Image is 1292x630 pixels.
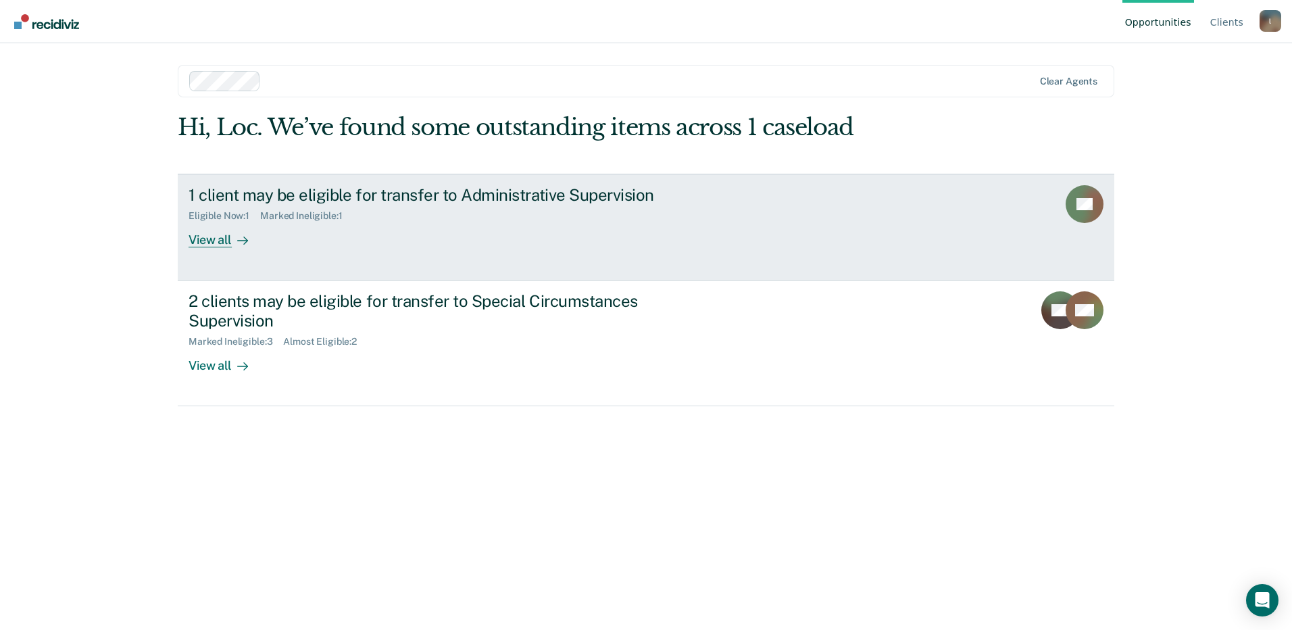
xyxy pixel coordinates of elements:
img: Recidiviz [14,14,79,29]
a: 1 client may be eligible for transfer to Administrative SupervisionEligible Now:1Marked Ineligibl... [178,174,1114,281]
div: Open Intercom Messenger [1246,584,1278,616]
div: Marked Ineligible : 3 [189,336,283,347]
div: Marked Ineligible : 1 [260,210,353,222]
div: 1 client may be eligible for transfer to Administrative Supervision [189,185,663,205]
div: Almost Eligible : 2 [283,336,368,347]
button: Profile dropdown button [1260,10,1281,32]
div: Eligible Now : 1 [189,210,260,222]
div: Clear agents [1040,76,1097,87]
div: 2 clients may be eligible for transfer to Special Circumstances Supervision [189,291,663,331]
div: l [1260,10,1281,32]
div: View all [189,347,264,373]
div: View all [189,221,264,247]
a: 2 clients may be eligible for transfer to Special Circumstances SupervisionMarked Ineligible:3Alm... [178,281,1114,406]
div: Hi, Loc. We’ve found some outstanding items across 1 caseload [178,114,927,141]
